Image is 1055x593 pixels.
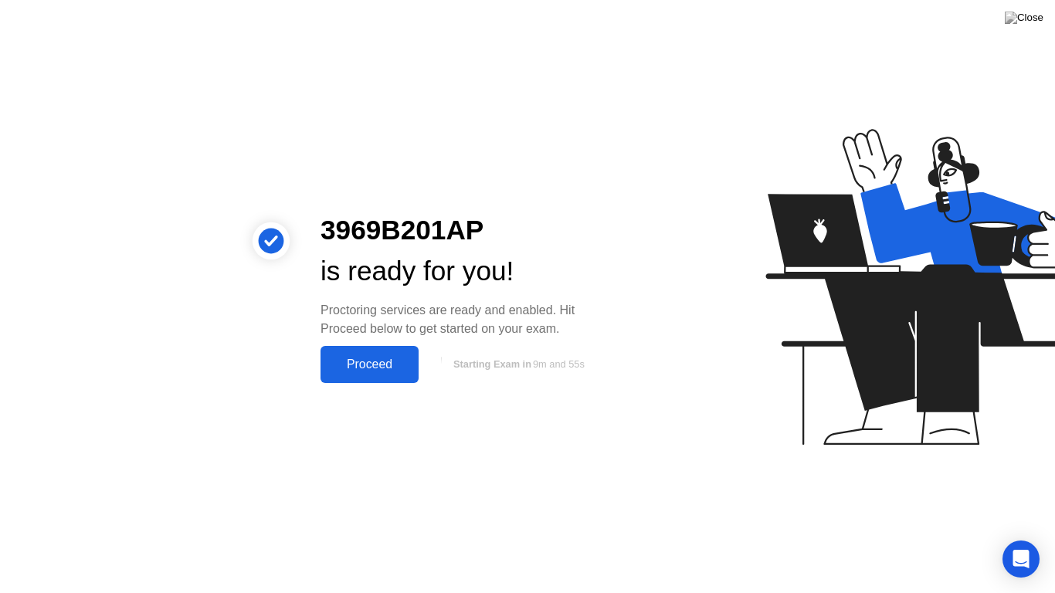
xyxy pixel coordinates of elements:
[321,346,419,383] button: Proceed
[426,350,608,379] button: Starting Exam in9m and 55s
[325,357,414,371] div: Proceed
[1002,540,1040,578] div: Open Intercom Messenger
[321,301,608,338] div: Proctoring services are ready and enabled. Hit Proceed below to get started on your exam.
[1005,12,1043,24] img: Close
[533,358,585,370] span: 9m and 55s
[321,210,608,251] div: 3969B201AP
[321,251,608,292] div: is ready for you!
